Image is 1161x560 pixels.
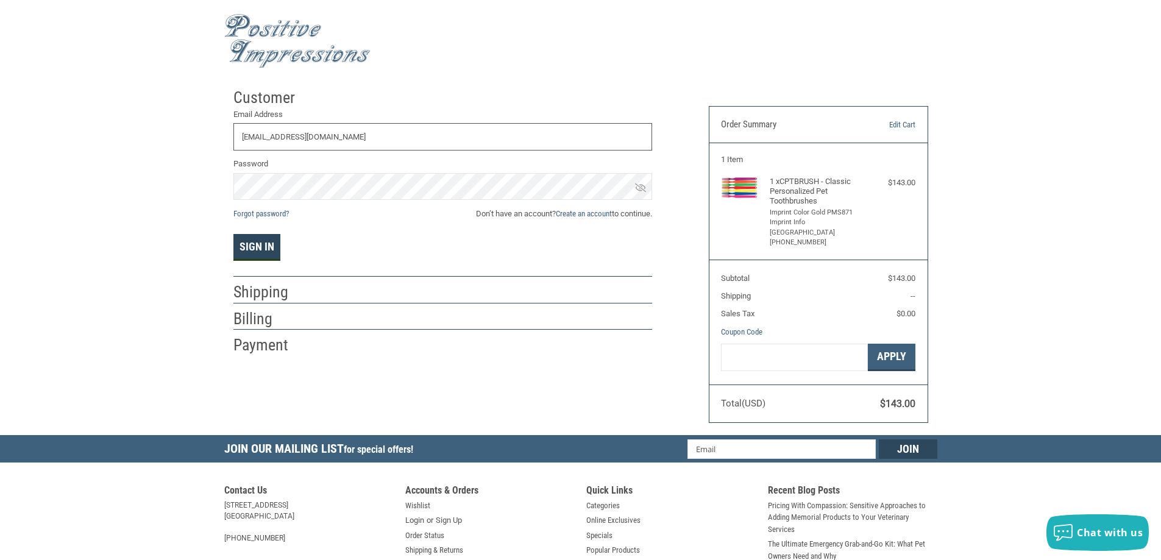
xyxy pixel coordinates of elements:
button: Apply [868,344,915,371]
img: Positive Impressions [224,14,371,68]
span: -- [911,291,915,300]
a: Coupon Code [721,327,762,336]
input: Gift Certificate or Coupon Code [721,344,868,371]
h5: Accounts & Orders [405,484,575,500]
span: Shipping [721,291,751,300]
a: Specials [586,530,612,542]
a: Pricing With Compassion: Sensitive Approaches to Adding Memorial Products to Your Veterinary Serv... [768,500,937,536]
span: Chat with us [1077,526,1143,539]
input: Join [879,439,937,459]
a: Sign Up [436,514,462,526]
h3: Order Summary [721,119,853,131]
a: Shipping & Returns [405,544,463,556]
h5: Quick Links [586,484,756,500]
a: Forgot password? [233,209,289,218]
button: Sign In [233,234,280,261]
li: Imprint Color Gold PMS871 [770,208,864,218]
a: Categories [586,500,620,512]
h5: Contact Us [224,484,394,500]
a: Order Status [405,530,444,542]
span: Subtotal [721,274,750,283]
address: [STREET_ADDRESS] [GEOGRAPHIC_DATA] [PHONE_NUMBER] [224,500,394,544]
span: $143.00 [880,398,915,409]
h3: 1 Item [721,155,915,165]
span: Don’t have an account? to continue. [476,208,652,220]
span: Sales Tax [721,309,754,318]
a: Online Exclusives [586,514,641,526]
a: Edit Cart [853,119,915,131]
span: for special offers! [344,444,413,455]
a: Create an account [556,209,612,218]
span: Total (USD) [721,398,765,409]
h2: Billing [233,309,305,329]
span: $0.00 [896,309,915,318]
a: Wishlist [405,500,430,512]
h5: Join Our Mailing List [224,435,419,466]
button: Chat with us [1046,514,1149,551]
a: Login [405,514,424,526]
a: Popular Products [586,544,640,556]
h5: Recent Blog Posts [768,484,937,500]
span: $143.00 [888,274,915,283]
div: $143.00 [867,177,915,189]
h4: 1 x CPTBRUSH - Classic Personalized Pet Toothbrushes [770,177,864,207]
h2: Payment [233,335,305,355]
input: Email [687,439,876,459]
label: Email Address [233,108,652,121]
span: or [419,514,441,526]
h2: Shipping [233,282,305,302]
label: Password [233,158,652,170]
h2: Customer [233,88,305,108]
li: Imprint Info [GEOGRAPHIC_DATA] [PHONE_NUMBER] [770,218,864,248]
